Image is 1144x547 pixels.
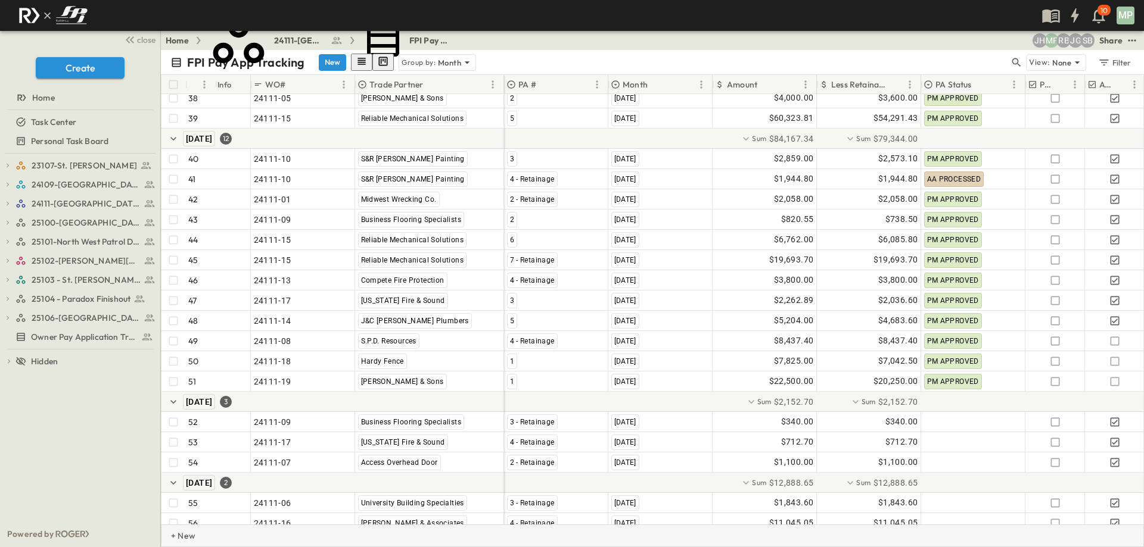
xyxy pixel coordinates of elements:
div: 25103 - St. [PERSON_NAME] Phase 2test [2,270,158,289]
p: 38 [188,92,198,104]
span: [DATE] [614,377,636,386]
span: [DATE] [186,478,212,487]
span: 3 - Retainage [510,418,555,426]
button: Create [36,57,125,79]
p: Month [438,57,461,68]
span: $2,152.70 [774,396,814,408]
span: $7,042.50 [878,354,918,368]
p: 50 [188,355,198,367]
p: 43 [188,214,198,226]
a: 24109-St. Teresa of Calcutta Parish Hall [15,176,156,193]
div: 25106-St. Andrews Parking Lottest [2,308,158,327]
span: [DATE] [614,458,636,467]
span: 24111-10 [254,153,291,165]
span: PM APPROVED [927,377,979,386]
button: Menu [1068,77,1082,92]
span: [DATE] [614,256,636,264]
span: 4 - Retainage [510,337,555,345]
span: $2,262.89 [774,293,814,307]
span: 24111-15 [254,254,291,266]
button: Sort [650,78,663,91]
span: $2,058.00 [774,192,814,206]
span: 24111-05 [254,92,291,104]
span: $8,437.40 [878,334,918,348]
button: Menu [1127,77,1142,92]
div: Sterling Barnett (sterling@fpibuilders.com) [1080,33,1095,48]
span: PM APPROVED [927,256,979,264]
p: Sum [752,477,766,489]
span: $12,888.65 [769,477,814,489]
span: Hidden [31,355,58,367]
span: 7 - Retainage [510,256,555,264]
span: $1,100.00 [878,455,918,469]
span: [DATE] [186,134,212,143]
span: Business Flooring Specialists [361,418,462,426]
span: [DATE] [614,357,636,365]
div: 24111-[GEOGRAPHIC_DATA]test [2,194,158,213]
div: 3 [220,396,232,408]
button: Sort [1058,78,1071,91]
p: 41 [188,173,195,185]
a: Task Center [2,114,156,130]
span: AA PROCESSED [927,175,981,183]
span: [DATE] [614,418,636,426]
span: [PERSON_NAME] & Sons [361,94,444,102]
span: 5 [510,114,514,123]
span: $1,944.80 [878,172,918,186]
span: $1,843.60 [774,496,814,510]
span: $4,000.00 [774,91,814,105]
nav: breadcrumbs [166,10,457,71]
button: Menu [903,77,917,92]
span: 24111-10 [254,173,291,185]
div: 2 [220,477,232,489]
span: 24111-18 [254,355,291,367]
p: 47 [188,295,197,307]
span: [DATE] [614,296,636,305]
p: 53 [188,436,198,448]
a: Home [2,89,156,106]
span: PM APPROVED [927,195,979,204]
p: FPI Pay App Tracking [187,54,304,71]
span: 24111-15 [254,234,291,246]
span: $7,825.00 [774,354,814,368]
p: Sum [862,396,876,408]
div: Monica Pruteanu (mpruteanu@fpibuilders.com) [1044,33,1059,48]
span: S&R [PERSON_NAME] Painting [361,175,465,183]
button: Sort [425,78,439,91]
span: 24109-St. Teresa of Calcutta Parish Hall [32,179,141,190]
span: Reliable Mechanical Solutions [361,114,464,123]
span: [PERSON_NAME] & Associates [361,519,464,527]
p: 49 [188,335,198,347]
span: $11,045.05 [873,516,918,530]
span: $8,437.40 [774,334,814,348]
div: table view [351,54,394,71]
span: PM APPROVED [927,236,979,244]
span: 24111-08 [254,335,291,347]
div: 24109-St. Teresa of Calcutta Parish Halltest [2,175,158,194]
div: 23107-St. [PERSON_NAME]test [2,156,158,175]
a: 23107-St. [PERSON_NAME] [15,157,156,174]
p: 42 [188,193,198,205]
button: kanban view [372,54,394,71]
span: 24111-[GEOGRAPHIC_DATA] [274,35,326,46]
button: Menu [1007,77,1021,92]
span: Owner Pay Application Tracking [31,331,136,343]
span: $2,058.00 [878,192,918,206]
button: Menu [798,77,813,92]
span: 4 - Retainage [510,519,555,527]
span: [DATE] [614,155,636,163]
span: $12,888.65 [873,477,918,489]
a: 25103 - St. [PERSON_NAME] Phase 2 [15,271,156,288]
button: Sort [760,78,773,91]
p: PA Status [935,79,972,90]
p: Group by: [402,57,436,68]
span: Home [32,92,55,104]
span: Task Center [31,116,76,128]
span: $340.00 [781,415,814,429]
span: 5 [510,317,514,325]
span: $54,291.43 [873,111,918,125]
a: 25104 - Paradox Finishout [15,290,156,307]
button: Sort [890,78,903,91]
button: Menu [337,77,351,92]
span: $11,045.05 [769,516,814,530]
